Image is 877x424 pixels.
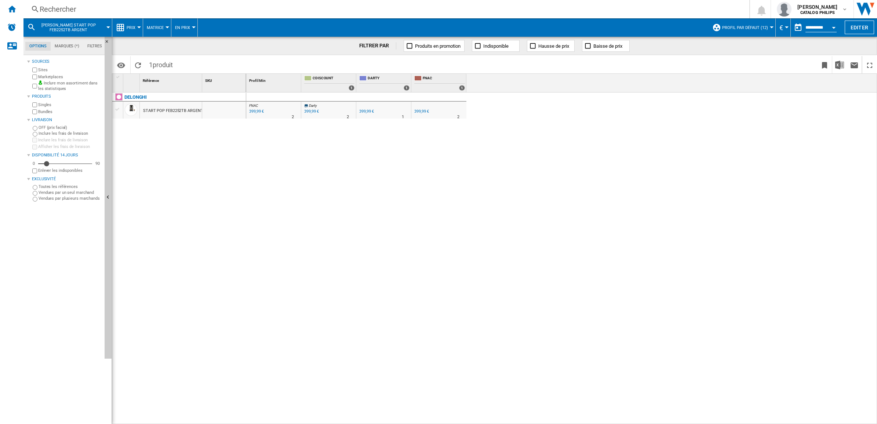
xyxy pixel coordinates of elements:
[38,80,43,85] img: mysite-bg-18x18.png
[38,168,102,173] label: Enlever les indisponibles
[292,113,294,121] div: Délai de livraison : 2 jours
[143,102,203,119] div: START POP FEB2252TB ARGENT
[32,117,102,123] div: Livraison
[105,37,112,359] button: Masquer
[32,138,37,142] input: Inclure les frais de livraison
[413,108,429,115] div: 399,99 €
[105,37,113,50] button: Masquer
[27,18,108,37] div: [PERSON_NAME] START POP FEB2252TB ARGENT
[32,168,37,173] input: Afficher les frais de livraison
[147,18,167,37] div: Matrice
[38,74,102,80] label: Marketplaces
[204,74,246,85] div: SKU Sort None
[33,191,37,196] input: Vendues par un seul marchand
[722,18,772,37] button: Profil par défaut (12)
[248,74,301,85] div: Sort None
[483,43,509,49] span: Indisponible
[359,42,397,50] div: FILTRER PAR
[153,61,173,69] span: produit
[7,23,16,32] img: alerts-logo.svg
[248,108,264,115] div: Mise à jour : mercredi 27 août 2025 12:26
[415,43,461,49] span: Produits en promotion
[847,56,862,73] button: Envoyer ce rapport par email
[800,10,835,15] b: CATALOG PHILIPS
[94,161,102,166] div: 90
[33,132,37,137] input: Inclure les frais de livraison
[32,145,37,149] input: Afficher les frais de livraison
[402,113,404,121] div: Délai de livraison : 1 jour
[304,109,319,114] div: 399,99 €
[249,79,266,83] span: Profil Min
[779,24,783,32] span: €
[791,20,805,35] button: md-calendar
[38,109,102,115] label: Bundles
[779,18,787,37] button: €
[404,85,410,91] div: 1 offers sold by DARTY
[32,94,102,99] div: Produits
[175,25,190,30] span: En Prix
[538,43,569,49] span: Hausse de prix
[248,74,301,85] div: Profil Min Sort None
[32,81,37,91] input: Inclure mon assortiment dans les statistiques
[141,74,202,85] div: Sort None
[38,144,102,149] label: Afficher les frais de livraison
[797,3,837,11] span: [PERSON_NAME]
[32,109,37,114] input: Bundles
[39,184,102,189] label: Toutes les références
[593,43,622,49] span: Baisse de prix
[527,40,575,52] button: Hausse de prix
[862,56,877,73] button: Plein écran
[83,42,106,51] md-tab-item: Filtres
[38,160,92,167] md-slider: Disponibilité
[125,74,139,85] div: Sort None
[32,75,37,79] input: Marketplaces
[358,74,411,92] div: DARTY 1 offers sold by DARTY
[39,196,102,201] label: Vendues par plusieurs marchands
[38,102,102,108] label: Singles
[32,102,37,107] input: Singles
[827,20,840,33] button: Open calendar
[414,109,429,114] div: 399,99 €
[423,76,465,82] span: FNAC
[347,113,349,121] div: Délai de livraison : 2 jours
[722,25,768,30] span: Profil par défaut (12)
[832,56,847,73] button: Télécharger au format Excel
[845,21,874,34] button: Editer
[32,152,102,158] div: Disponibilité 14 Jours
[368,76,410,82] span: DARTY
[472,40,520,52] button: Indisponible
[114,58,128,72] button: Options
[32,59,102,65] div: Sources
[127,18,139,37] button: Prix
[33,197,37,202] input: Vendues par plusieurs marchands
[145,56,177,72] span: 1
[39,190,102,195] label: Vendues par un seul marchand
[205,79,212,83] span: SKU
[39,131,102,136] label: Inclure les frais de livraison
[131,56,145,73] button: Recharger
[51,42,83,51] md-tab-item: Marques (*)
[38,137,102,143] label: Inclure les frais de livraison
[413,74,466,92] div: FNAC 1 offers sold by FNAC
[38,67,102,73] label: Sites
[313,76,354,82] span: CDISCOUNT
[349,85,354,91] div: 1 offers sold by CDISCOUNT
[457,113,459,121] div: Délai de livraison : 2 jours
[31,161,37,166] div: 0
[124,93,147,102] div: Cliquez pour filtrer sur cette marque
[249,104,258,108] span: FNAC
[175,18,194,37] button: En Prix
[32,68,37,72] input: Sites
[32,176,102,182] div: Exclusivité
[33,126,37,131] input: OFF (prix facial)
[147,25,164,30] span: Matrice
[127,25,135,30] span: Prix
[582,40,630,52] button: Baisse de prix
[777,2,792,17] img: profile.jpg
[141,74,202,85] div: Référence Sort None
[835,61,844,69] img: excel-24x24.png
[39,18,105,37] button: [PERSON_NAME] START POP FEB2252TB ARGENT
[204,74,246,85] div: Sort None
